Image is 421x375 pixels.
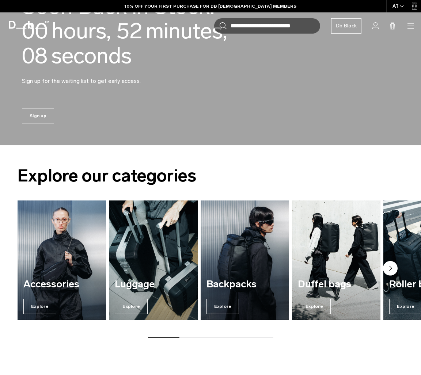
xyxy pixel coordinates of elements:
h3: Accessories [23,279,100,290]
p: Sign up for the waiting list to get early access. [22,68,197,85]
span: 08 [22,43,48,68]
span: minutes [146,19,227,43]
div: 3 / 7 [201,200,289,320]
a: Db Black [331,18,361,34]
h2: Explore our categories [18,163,403,189]
span: Explore [115,299,148,314]
h3: Duffel bags [298,279,375,290]
a: Duffel bags Explore [292,200,380,320]
div: 4 / 7 [292,200,380,320]
span: seconds [51,43,132,68]
a: Luggage Explore [109,200,197,320]
span: Explore [298,299,331,314]
button: Next slide [383,261,398,277]
h3: Backpacks [206,279,283,290]
div: 1 / 7 [18,200,106,320]
a: Backpacks Explore [201,200,289,320]
span: Explore [206,299,239,314]
a: Sign up [22,108,54,123]
h3: Luggage [115,279,191,290]
div: 2 / 7 [109,200,197,320]
a: Accessories Explore [18,200,106,320]
a: 10% OFF YOUR FIRST PURCHASE FOR DB [DEMOGRAPHIC_DATA] MEMBERS [125,3,296,9]
span: Explore [23,299,56,314]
